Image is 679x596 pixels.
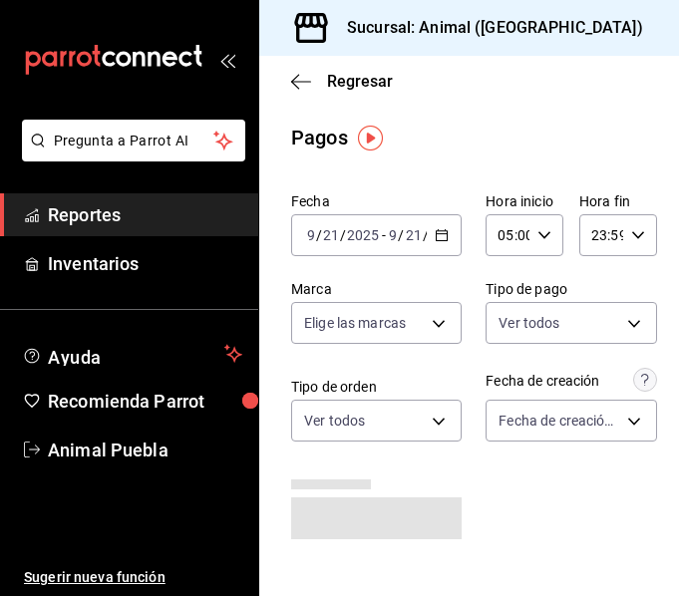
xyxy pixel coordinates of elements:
button: Regresar [291,72,393,91]
h3: Sucursal: Animal ([GEOGRAPHIC_DATA]) [331,16,643,40]
label: Hora inicio [486,194,563,208]
label: Marca [291,282,462,296]
div: Pagos [291,123,348,152]
span: Sugerir nueva función [24,567,242,588]
span: Recomienda Parrot [48,388,242,415]
span: / [423,227,429,243]
span: / [398,227,404,243]
label: Tipo de pago [486,282,656,296]
div: Fecha de creación [486,371,599,392]
span: Pregunta a Parrot AI [54,131,214,151]
button: open_drawer_menu [219,52,235,68]
span: Elige las marcas [304,313,406,333]
input: -- [388,227,398,243]
span: Ver todos [304,411,365,431]
span: Ayuda [48,342,216,366]
input: -- [405,227,423,243]
img: Tooltip marker [358,126,383,150]
span: / [316,227,322,243]
input: -- [322,227,340,243]
span: - [382,227,386,243]
button: Pregunta a Parrot AI [22,120,245,161]
span: Regresar [327,72,393,91]
span: Reportes [48,201,242,228]
a: Pregunta a Parrot AI [14,145,245,165]
input: -- [306,227,316,243]
label: Fecha [291,194,462,208]
span: Animal Puebla [48,437,242,463]
input: ---- [346,227,380,243]
label: Tipo de orden [291,380,462,394]
span: Fecha de creación de orden [499,411,619,431]
span: Inventarios [48,250,242,277]
span: Ver todos [499,313,559,333]
span: / [340,227,346,243]
label: Hora fin [579,194,657,208]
